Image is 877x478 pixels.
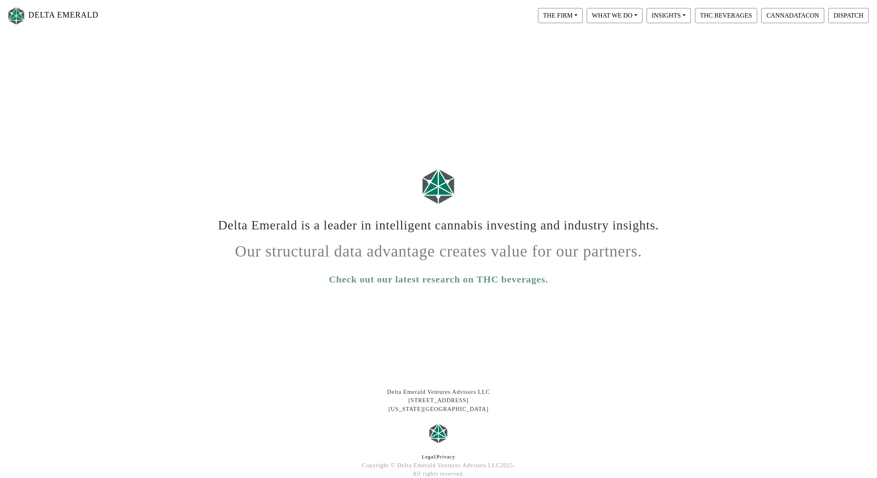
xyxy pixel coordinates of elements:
[693,12,759,18] a: THC BEVERAGES
[6,5,26,26] img: Logo
[759,12,826,18] a: CANNADATACON
[761,8,824,23] button: CANNADATACON
[427,421,450,445] img: Logo
[419,165,458,207] img: Logo
[437,454,455,460] a: Privacy
[647,8,691,23] button: INSIGHTS
[826,12,871,18] a: DISPATCH
[587,8,643,23] button: WHAT WE DO
[828,8,869,23] button: DISPATCH
[329,272,548,286] a: Check out our latest research on THC beverages.
[695,8,757,23] button: THC BEVERAGES
[6,3,99,28] a: DELTA EMERALD
[211,388,666,414] div: Delta Emerald Ventures Advisors LLC [STREET_ADDRESS] [US_STATE][GEOGRAPHIC_DATA]
[422,454,435,460] a: Legal
[211,453,666,461] div: |
[211,461,666,470] div: Copyright © Delta Emerald Ventures Advisors LLC 2025 .
[217,211,660,233] h1: Delta Emerald is a leader in intelligent cannabis investing and industry insights.
[217,236,660,261] h1: Our structural data advantage creates value for our partners.
[538,8,583,23] button: THE FIRM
